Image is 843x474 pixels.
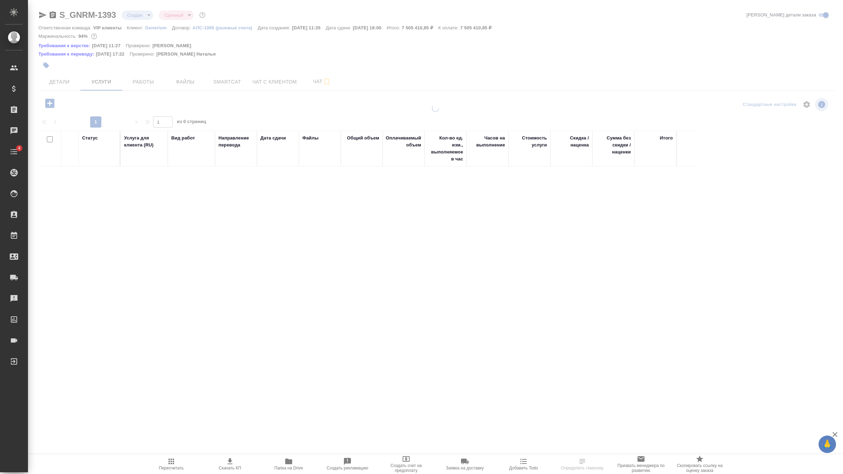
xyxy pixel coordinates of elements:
span: 🙏 [821,437,833,452]
button: Заявка на доставку [435,454,494,474]
div: Итого [660,135,673,142]
button: Папка на Drive [259,454,318,474]
span: Заявка на доставку [446,466,484,471]
span: Создать рекламацию [327,466,368,471]
div: Дата сдачи [260,135,286,142]
button: Скачать КП [201,454,259,474]
div: Услуга для клиента (RU) [124,135,164,149]
span: Определить тематику [561,466,603,471]
a: 4 [2,143,26,160]
div: Скидка / наценка [554,135,589,149]
span: Скачать КП [219,466,241,471]
div: Оплачиваемый объем [386,135,421,149]
div: Статус [82,135,98,142]
div: Общий объем [347,135,379,142]
button: Создать рекламацию [318,454,377,474]
button: Определить тематику [553,454,612,474]
button: Добавить Todo [494,454,553,474]
button: 🙏 [819,436,836,453]
span: Пересчитать [159,466,184,471]
button: Скопировать ссылку на оценку заказа [670,454,729,474]
div: Сумма без скидки / наценки [596,135,631,156]
span: 4 [14,145,24,152]
div: Стоимость услуги [512,135,547,149]
button: Призвать менеджера по развитию [612,454,670,474]
button: Пересчитать [142,454,201,474]
div: Направление перевода [218,135,253,149]
div: Кол-во ед. изм., выполняемое в час [428,135,463,163]
span: Скопировать ссылку на оценку заказа [675,463,725,473]
span: Папка на Drive [274,466,303,471]
button: Создать счет на предоплату [377,454,435,474]
span: Призвать менеджера по развитию [616,463,666,473]
div: Файлы [302,135,318,142]
span: Создать счет на предоплату [381,463,431,473]
span: Добавить Todo [509,466,538,471]
div: Вид работ [171,135,195,142]
div: Часов на выполнение [470,135,505,149]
